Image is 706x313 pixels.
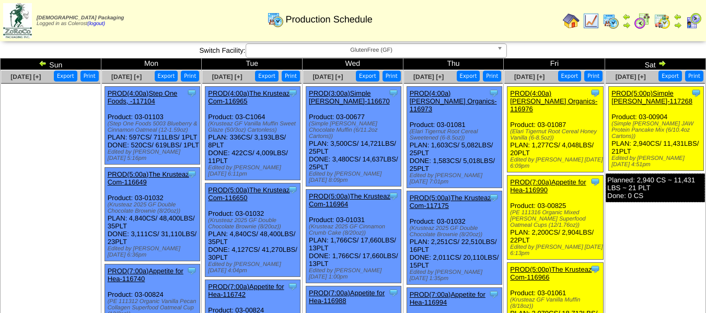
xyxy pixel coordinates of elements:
[208,217,300,230] div: (Krusteaz 2025 GF Double Chocolate Brownie (8/20oz))
[287,88,298,98] img: Tooltip
[691,88,701,98] img: Tooltip
[108,121,200,133] div: (Step One Foods 5003 Blueberry & Cinnamon Oatmeal (12-1.59oz)
[309,268,401,280] div: Edited by [PERSON_NAME] [DATE] 1:00pm
[606,173,705,202] div: Planned: 2,940 CS ~ 11,431 LBS ~ 21 PLT Done: 0 CS
[187,265,197,276] img: Tooltip
[181,71,199,82] button: Print
[413,73,444,80] a: [DATE] [+]
[313,73,343,80] a: [DATE] [+]
[309,289,385,305] a: PROD(7:00a)Appetite for Hea-116988
[39,59,47,67] img: arrowleft.gif
[205,183,300,277] div: Product: 03-01032 PLAN: 4,840CS / 48,400LBS / 35PLT DONE: 4,127CS / 41,270LBS / 30PLT
[208,121,300,133] div: (Krusteaz GF Vanilla Muffin Sweet Glaze (50/3oz) Cartonless)
[3,3,32,38] img: zoroco-logo-small.webp
[583,13,599,29] img: line_graph.gif
[306,87,401,187] div: Product: 03-00677 PLAN: 3,500CS / 14,721LBS / 25PLT DONE: 3,480CS / 14,637LBS / 25PLT
[286,14,373,25] span: Production Schedule
[510,178,586,194] a: PROD(7:00a)Appetite for Hea-116990
[383,71,401,82] button: Print
[483,71,501,82] button: Print
[202,59,303,70] td: Tue
[584,71,603,82] button: Print
[489,88,499,98] img: Tooltip
[282,71,300,82] button: Print
[410,172,502,185] div: Edited by [PERSON_NAME] [DATE] 7:01pm
[208,261,300,274] div: Edited by [PERSON_NAME] [DATE] 4:04pm
[507,176,603,260] div: Product: 03-00825 PLAN: 2,200CS / 2,904LBS / 22PLT
[510,244,603,257] div: Edited by [PERSON_NAME] [DATE] 6:13pm
[674,13,682,21] img: arrowleft.gif
[622,21,631,29] img: arrowright.gif
[457,71,480,82] button: Export
[489,289,499,299] img: Tooltip
[208,283,284,298] a: PROD(7:00a)Appetite for Hea-116742
[208,165,300,177] div: Edited by [PERSON_NAME] [DATE] 6:11pm
[514,73,545,80] a: [DATE] [+]
[510,265,592,281] a: PROD(5:00p)The Krusteaz Com-116966
[654,13,670,29] img: calendarinout.gif
[510,210,603,228] div: (PE 111316 Organic Mixed [PERSON_NAME] Superfood Oatmeal Cups (12/1.76oz))
[685,71,703,82] button: Print
[356,71,379,82] button: Export
[287,184,298,195] img: Tooltip
[155,71,178,82] button: Export
[407,191,502,285] div: Product: 03-01032 PLAN: 2,251CS / 22,510LBS / 16PLT DONE: 2,011CS / 20,110LBS / 15PLT
[609,87,704,171] div: Product: 03-00904 PLAN: 2,940CS / 11,431LBS / 21PLT
[590,264,600,274] img: Tooltip
[410,129,502,141] div: (Elari Tigernut Root Cereal Sweetened (6-8.5oz))
[255,71,279,82] button: Export
[111,73,142,80] a: [DATE] [+]
[658,59,666,67] img: arrowright.gif
[250,44,493,56] span: GlutenFree (GF)
[1,59,101,70] td: Sun
[87,21,105,27] a: (logout)
[108,267,183,283] a: PROD(7:00a)Appetite for Hea-116740
[510,157,603,169] div: Edited by [PERSON_NAME] [DATE] 6:09pm
[403,59,504,70] td: Thu
[10,73,41,80] span: [DATE] [+]
[105,168,200,261] div: Product: 03-01032 PLAN: 4,840CS / 48,400LBS / 35PLT DONE: 3,111CS / 31,110LBS / 23PLT
[309,224,401,236] div: (Krusteaz 2025 GF Cinnamon Crumb Cake (8/20oz))
[410,291,485,306] a: PROD(7:00a)Appetite for Hea-116994
[563,13,580,29] img: home.gif
[309,192,390,208] a: PROD(5:00a)The Krusteaz Com-116964
[306,190,401,283] div: Product: 03-01031 PLAN: 1,766CS / 17,660LBS / 13PLT DONE: 1,766CS / 17,660LBS / 13PLT
[510,297,603,309] div: (Krusteaz GF Vanilla Muffin (8/18oz))
[407,87,502,188] div: Product: 03-01081 PLAN: 1,603CS / 5,082LBS / 25PLT DONE: 1,583CS / 5,018LBS / 25PLT
[108,89,178,105] a: PROD(4:00a)Step One Foods, -117104
[685,13,702,29] img: calendarcustomer.gif
[208,186,290,202] a: PROD(5:00a)The Krusteaz Com-116650
[410,225,502,238] div: (Krusteaz 2025 GF Double Chocolate Brownie (8/20oz))
[603,13,619,29] img: calendarprod.gif
[605,59,706,70] td: Sat
[37,15,124,21] span: [DEMOGRAPHIC_DATA] Packaging
[410,269,502,282] div: Edited by [PERSON_NAME] [DATE] 1:35pm
[303,59,403,70] td: Wed
[410,194,491,210] a: PROD(5:00a)The Krusteaz Com-117175
[388,88,399,98] img: Tooltip
[611,89,692,105] a: PROD(5:00p)Simple [PERSON_NAME]-117268
[212,73,242,80] a: [DATE] [+]
[616,73,646,80] a: [DATE] [+]
[507,87,603,172] div: Product: 03-01087 PLAN: 1,277CS / 4,048LBS / 20PLT
[287,281,298,292] img: Tooltip
[611,121,703,140] div: (Simple [PERSON_NAME] JAW Protein Pancake Mix (6/10.4oz Cartons))
[388,191,399,201] img: Tooltip
[101,59,202,70] td: Mon
[105,87,200,165] div: Product: 03-01103 PLAN: 597CS / 711LBS / 1PLT DONE: 520CS / 619LBS / 1PLT
[504,59,605,70] td: Fri
[611,155,703,168] div: Edited by [PERSON_NAME] [DATE] 4:51pm
[108,202,200,214] div: (Krusteaz 2025 GF Double Chocolate Brownie (8/20oz))
[187,88,197,98] img: Tooltip
[108,149,200,161] div: Edited by [PERSON_NAME] [DATE] 5:16pm
[187,169,197,179] img: Tooltip
[309,89,390,105] a: PROD(3:00a)Simple [PERSON_NAME]-116670
[558,71,582,82] button: Export
[388,287,399,298] img: Tooltip
[267,11,284,28] img: calendarprod.gif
